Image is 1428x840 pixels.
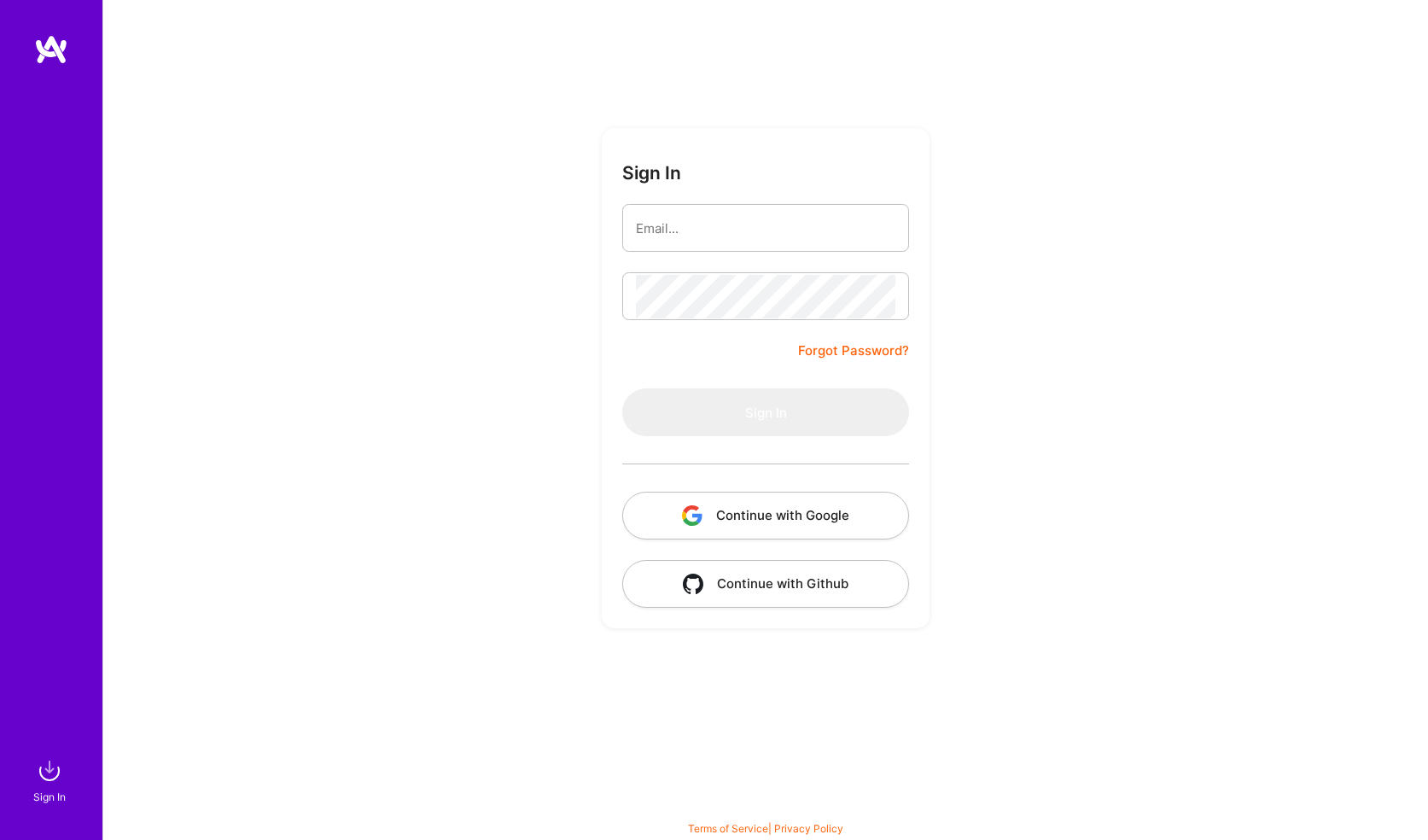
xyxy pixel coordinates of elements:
img: icon [682,505,702,526]
img: icon [683,574,703,594]
button: Continue with Github [622,560,909,608]
a: Privacy Policy [774,822,843,835]
img: logo [34,34,68,65]
img: sign in [32,754,67,788]
button: Sign In [622,388,909,436]
div: © 2025 ATeams Inc., All rights reserved. [102,789,1428,831]
div: Sign In [33,788,66,806]
a: sign inSign In [36,754,67,806]
span: | [688,822,843,835]
a: Terms of Service [688,822,768,835]
h3: Sign In [622,162,681,184]
a: Forgot Password? [798,341,909,361]
button: Continue with Google [622,492,909,540]
input: Email... [636,207,895,250]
